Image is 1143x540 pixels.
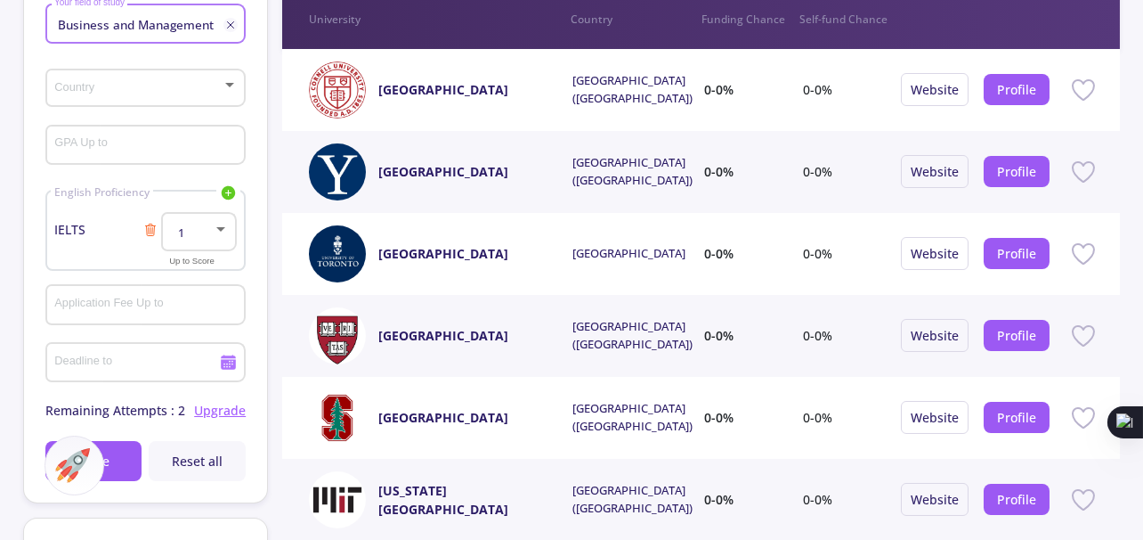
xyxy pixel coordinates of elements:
button: Website [901,237,969,270]
a: Website [911,81,959,98]
a: Website [911,327,959,344]
a: Profile [997,81,1036,98]
button: Website [901,483,969,516]
span: 0-0% [704,408,734,427]
a: Profile [997,491,1036,508]
span: 0-0% [704,490,734,509]
button: Website [901,155,969,188]
a: Website [911,245,959,262]
button: Profile [984,156,1050,187]
p: Funding Chance [701,12,799,28]
a: Profile [997,163,1036,180]
button: Profile [984,484,1050,515]
span: IELTS [54,220,143,239]
span: 0-0% [704,162,734,181]
a: Website [911,491,959,508]
span: English Proficiency [51,184,153,200]
span: [GEOGRAPHIC_DATA] ([GEOGRAPHIC_DATA]) [572,482,704,517]
p: Country [571,12,701,28]
span: 0-0% [704,244,734,263]
span: Remaining Attempts : 2 [45,401,185,420]
span: [GEOGRAPHIC_DATA] ([GEOGRAPHIC_DATA]) [572,318,704,353]
a: [GEOGRAPHIC_DATA] [378,162,508,181]
a: Website [911,163,959,180]
button: Profile [984,402,1050,433]
button: Website [901,73,969,106]
a: [GEOGRAPHIC_DATA] [378,244,508,263]
button: Reset all [149,441,246,481]
a: Website [911,409,959,426]
button: Profile [984,320,1050,351]
span: Reset all [172,452,223,470]
span: 0-0% [803,80,832,99]
img: ac-market [55,448,90,483]
mat-hint: Up to Score [169,257,215,266]
span: 1 [174,225,184,241]
p: Self-fund Chance [799,12,897,28]
span: [GEOGRAPHIC_DATA] ([GEOGRAPHIC_DATA]) [572,400,704,435]
a: [GEOGRAPHIC_DATA] [378,80,508,99]
span: [GEOGRAPHIC_DATA] [572,245,685,263]
a: Profile [997,409,1036,426]
button: Website [901,401,969,434]
span: 0-0% [704,80,734,99]
span: Upgrade [194,401,246,420]
button: Profile [984,74,1050,105]
button: Done [45,441,142,481]
span: 0-0% [803,162,832,181]
a: Profile [997,245,1036,262]
span: 0-0% [803,244,832,263]
span: 0-0% [704,326,734,345]
span: 0-0% [803,326,832,345]
a: [GEOGRAPHIC_DATA] [378,326,508,345]
span: 0-0% [803,490,832,509]
button: Profile [984,238,1050,269]
span: [GEOGRAPHIC_DATA] ([GEOGRAPHIC_DATA]) [572,72,704,107]
p: University [309,12,571,28]
span: [GEOGRAPHIC_DATA] ([GEOGRAPHIC_DATA]) [572,154,704,189]
span: 0-0% [803,408,832,427]
button: Website [901,319,969,352]
a: [GEOGRAPHIC_DATA] [378,408,508,427]
a: [US_STATE][GEOGRAPHIC_DATA] [378,481,551,519]
a: Profile [997,327,1036,344]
